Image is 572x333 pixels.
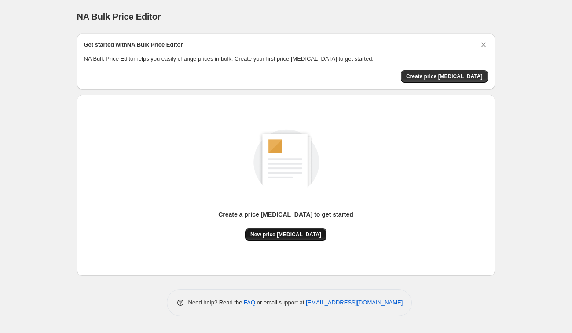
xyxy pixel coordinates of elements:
span: Create price [MEDICAL_DATA] [406,73,483,80]
button: New price [MEDICAL_DATA] [245,228,326,241]
p: Create a price [MEDICAL_DATA] to get started [218,210,353,219]
span: NA Bulk Price Editor [77,12,161,22]
span: or email support at [255,299,306,306]
span: Need help? Read the [188,299,244,306]
p: NA Bulk Price Editor helps you easily change prices in bulk. Create your first price [MEDICAL_DAT... [84,54,488,63]
button: Create price change job [401,70,488,83]
span: New price [MEDICAL_DATA] [250,231,321,238]
button: Dismiss card [479,40,488,49]
a: FAQ [244,299,255,306]
h2: Get started with NA Bulk Price Editor [84,40,183,49]
a: [EMAIL_ADDRESS][DOMAIN_NAME] [306,299,403,306]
